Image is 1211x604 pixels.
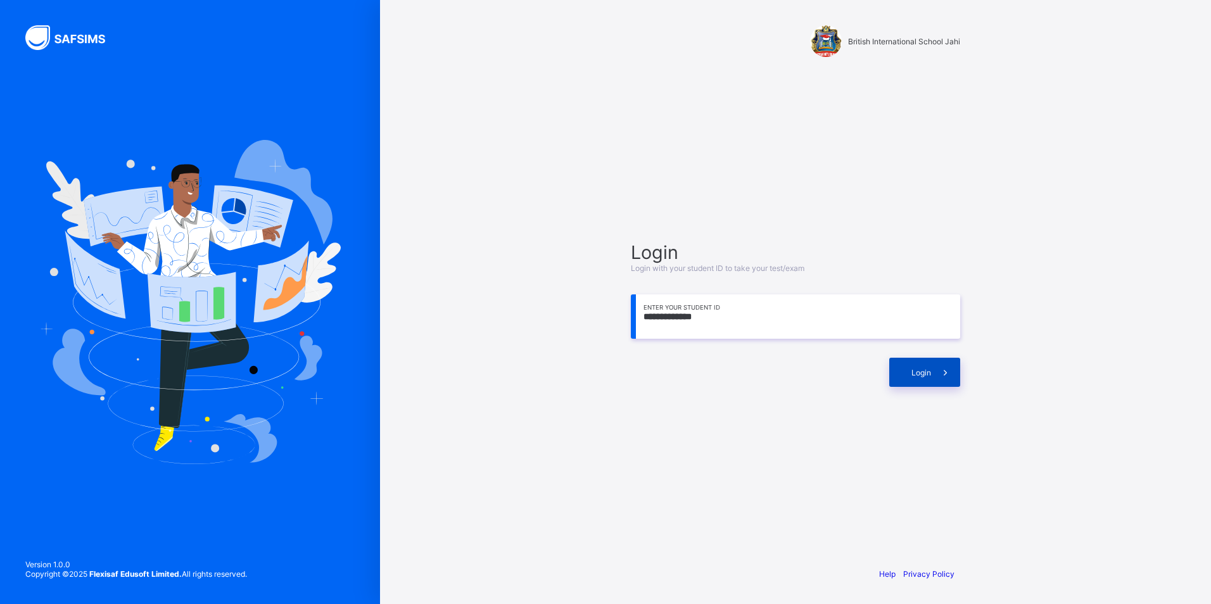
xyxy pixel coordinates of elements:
[39,140,341,464] img: Hero Image
[25,569,247,579] span: Copyright © 2025 All rights reserved.
[848,37,960,46] span: British International School Jahi
[903,569,954,579] a: Privacy Policy
[25,560,247,569] span: Version 1.0.0
[911,368,931,377] span: Login
[89,569,182,579] strong: Flexisaf Edusoft Limited.
[25,25,120,50] img: SAFSIMS Logo
[631,241,960,263] span: Login
[631,263,804,273] span: Login with your student ID to take your test/exam
[879,569,896,579] a: Help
